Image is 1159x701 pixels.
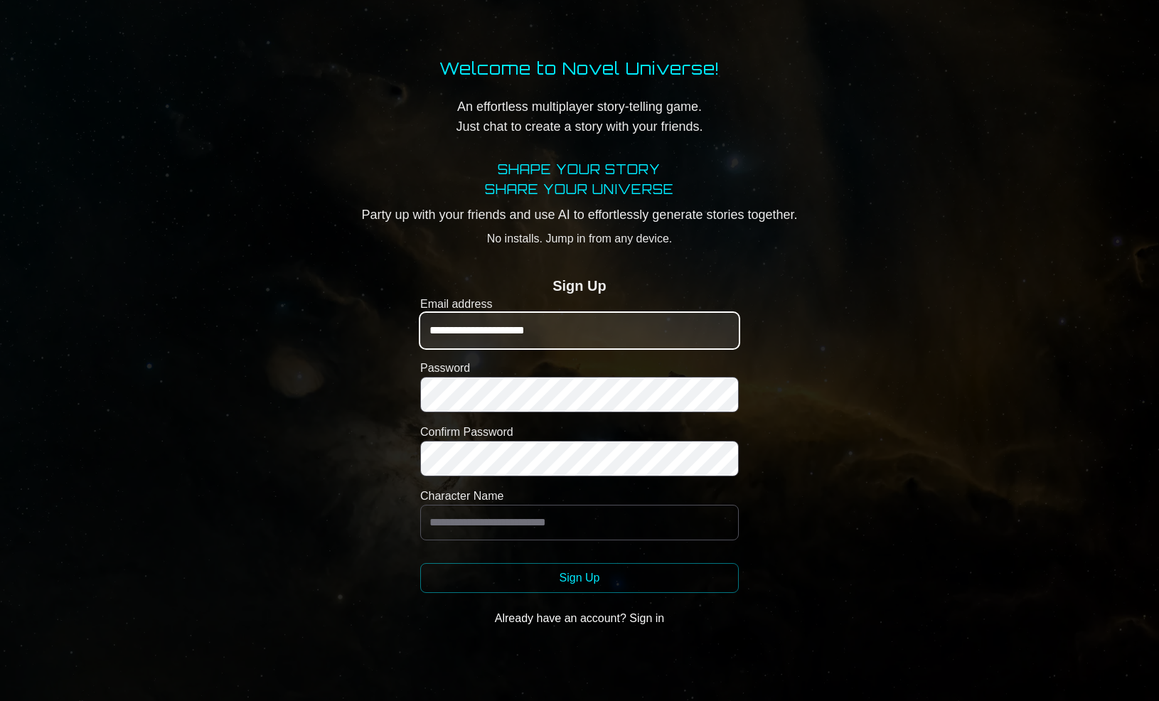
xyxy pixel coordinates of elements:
[420,563,739,593] button: Sign Up
[552,276,607,296] h2: Sign Up
[361,205,797,225] p: Party up with your friends and use AI to effortlessly generate stories together.
[361,230,797,247] p: No installs. Jump in from any device.
[420,360,739,377] label: Password
[420,296,739,313] label: Email address
[420,488,739,505] label: Character Name
[420,604,739,633] button: Already have an account? Sign in
[361,159,797,179] h1: SHAPE YOUR STORY
[439,57,720,80] h1: Welcome to Novel Universe!
[439,97,720,137] p: An effortless multiplayer story-telling game. Just chat to create a story with your friends.
[361,179,797,199] h2: SHARE YOUR UNIVERSE
[420,424,739,441] label: Confirm Password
